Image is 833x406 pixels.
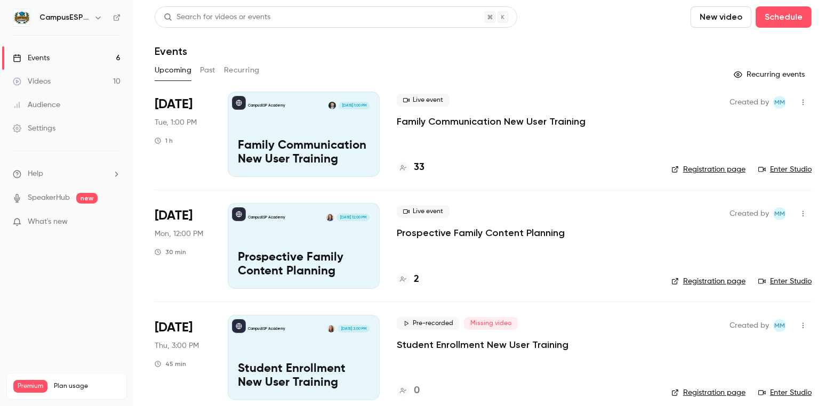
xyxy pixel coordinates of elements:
[155,92,211,177] div: Aug 19 Tue, 1:00 PM (America/New York)
[397,205,450,218] span: Live event
[773,207,786,220] span: Mairin Matthews
[155,136,173,145] div: 1 h
[691,6,751,28] button: New video
[54,382,120,391] span: Plan usage
[13,380,47,393] span: Premium
[730,319,769,332] span: Created by
[238,139,370,167] p: Family Communication New User Training
[414,160,424,175] h4: 33
[671,164,746,175] a: Registration page
[155,229,203,239] span: Mon, 12:00 PM
[730,207,769,220] span: Created by
[228,203,380,288] a: Prospective Family Content PlanningCampusESP AcademyKerri Meeks-Griffin[DATE] 12:00 PMProspective...
[39,12,90,23] h6: CampusESP Academy
[155,360,186,368] div: 45 min
[758,387,812,398] a: Enter Studio
[397,226,565,239] a: Prospective Family Content Planning
[200,62,215,79] button: Past
[13,76,51,87] div: Videos
[13,123,55,134] div: Settings
[155,62,191,79] button: Upcoming
[773,319,786,332] span: Mairin Matthews
[337,214,369,221] span: [DATE] 12:00 PM
[13,168,121,180] li: help-dropdown-opener
[228,92,380,177] a: Family Communication New User TrainingCampusESP AcademyAlbert Perera[DATE] 1:00 PMFamily Communic...
[730,96,769,109] span: Created by
[671,387,746,398] a: Registration page
[155,248,186,256] div: 30 min
[397,272,419,287] a: 2
[338,325,369,332] span: [DATE] 3:00 PM
[773,96,786,109] span: Mairin Matthews
[758,164,812,175] a: Enter Studio
[155,96,193,113] span: [DATE]
[28,216,68,228] span: What's new
[13,53,50,63] div: Events
[414,384,420,398] h4: 0
[248,103,285,108] p: CampusESP Academy
[238,251,370,279] p: Prospective Family Content Planning
[28,168,43,180] span: Help
[397,115,586,128] a: Family Communication New User Training
[464,317,518,330] span: Missing video
[155,340,199,351] span: Thu, 3:00 PM
[327,325,335,332] img: Mairin Matthews
[155,117,197,128] span: Tue, 1:00 PM
[397,160,424,175] a: 33
[339,102,369,109] span: [DATE] 1:00 PM
[228,315,380,400] a: Student Enrollment New User TrainingCampusESP AcademyMairin Matthews[DATE] 3:00 PMStudent Enrollm...
[326,214,334,221] img: Kerri Meeks-Griffin
[397,338,568,351] a: Student Enrollment New User Training
[397,317,460,330] span: Pre-recorded
[224,62,260,79] button: Recurring
[155,319,193,336] span: [DATE]
[729,66,812,83] button: Recurring events
[13,9,30,26] img: CampusESP Academy
[28,192,70,204] a: SpeakerHub
[397,94,450,107] span: Live event
[238,362,370,390] p: Student Enrollment New User Training
[164,12,270,23] div: Search for videos or events
[248,215,285,220] p: CampusESP Academy
[397,384,420,398] a: 0
[774,96,785,109] span: MM
[155,207,193,224] span: [DATE]
[248,326,285,331] p: CampusESP Academy
[155,45,187,58] h1: Events
[671,276,746,287] a: Registration page
[13,100,60,110] div: Audience
[414,272,419,287] h4: 2
[329,102,336,109] img: Albert Perera
[155,315,211,400] div: Sep 18 Thu, 3:00 PM (America/New York)
[774,207,785,220] span: MM
[774,319,785,332] span: MM
[758,276,812,287] a: Enter Studio
[76,193,98,204] span: new
[155,203,211,288] div: Sep 15 Mon, 12:00 PM (America/New York)
[756,6,812,28] button: Schedule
